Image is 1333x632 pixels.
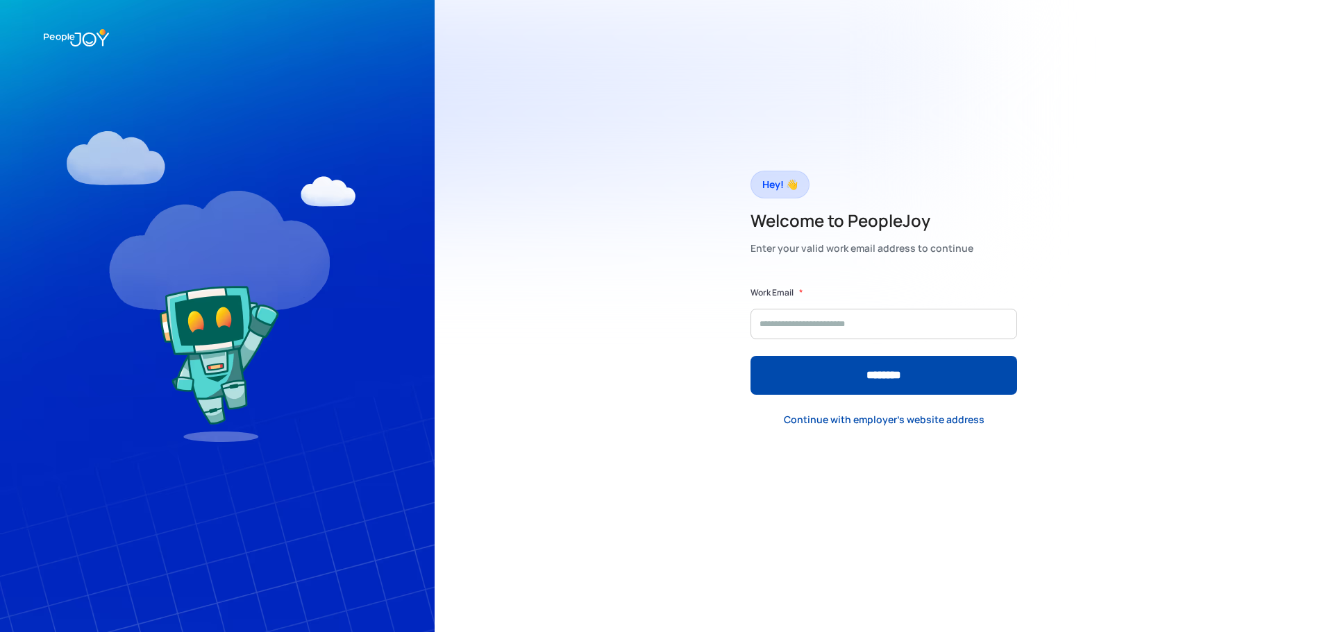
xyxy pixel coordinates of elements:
[762,175,798,194] div: Hey! 👋
[784,413,984,427] div: Continue with employer's website address
[751,239,973,258] div: Enter your valid work email address to continue
[751,286,1017,395] form: Form
[773,405,996,434] a: Continue with employer's website address
[751,286,794,300] label: Work Email
[751,210,973,232] h2: Welcome to PeopleJoy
